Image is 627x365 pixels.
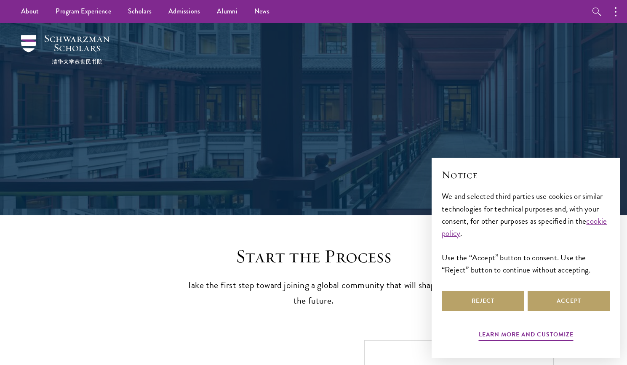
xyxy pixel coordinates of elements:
p: Take the first step toward joining a global community that will shape the future. [183,278,444,309]
button: Accept [528,291,610,311]
h2: Notice [442,168,610,182]
button: Learn more and customize [479,329,574,342]
img: Schwarzman Scholars [21,35,109,64]
div: We and selected third parties use cookies or similar technologies for technical purposes and, wit... [442,190,610,275]
a: cookie policy [442,215,607,239]
button: Reject [442,291,524,311]
h2: Start the Process [183,245,444,268]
